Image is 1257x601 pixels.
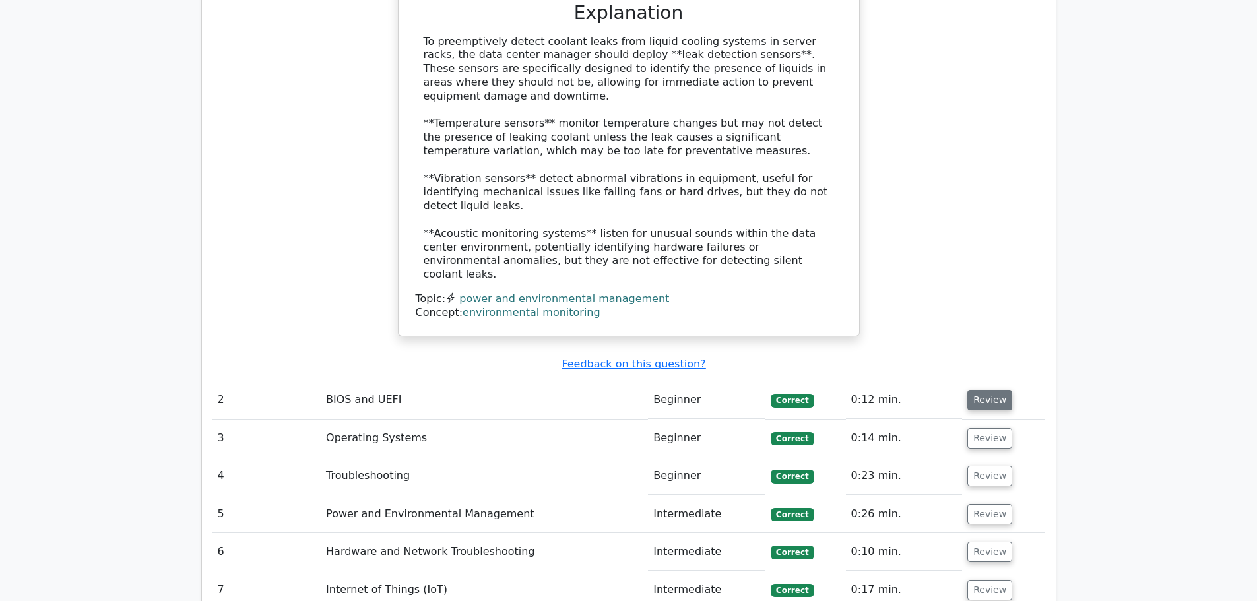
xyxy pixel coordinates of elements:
[321,381,648,419] td: BIOS and UEFI
[321,420,648,457] td: Operating Systems
[771,394,814,407] span: Correct
[424,35,834,282] div: To preemptively detect coolant leaks from liquid cooling systems in server racks, the data center...
[212,457,321,495] td: 4
[846,495,963,533] td: 0:26 min.
[967,428,1012,449] button: Review
[459,292,669,305] a: power and environmental management
[967,580,1012,600] button: Review
[846,420,963,457] td: 0:14 min.
[212,533,321,571] td: 6
[846,533,963,571] td: 0:10 min.
[771,546,814,559] span: Correct
[321,495,648,533] td: Power and Environmental Management
[424,2,834,24] h3: Explanation
[967,504,1012,524] button: Review
[648,420,765,457] td: Beginner
[967,466,1012,486] button: Review
[648,533,765,571] td: Intermediate
[846,381,963,419] td: 0:12 min.
[771,470,814,483] span: Correct
[648,495,765,533] td: Intermediate
[846,457,963,495] td: 0:23 min.
[212,381,321,419] td: 2
[648,457,765,495] td: Beginner
[416,292,842,306] div: Topic:
[771,584,814,597] span: Correct
[212,495,321,533] td: 5
[967,542,1012,562] button: Review
[771,508,814,521] span: Correct
[321,533,648,571] td: Hardware and Network Troubleshooting
[562,358,705,370] a: Feedback on this question?
[321,457,648,495] td: Troubleshooting
[967,390,1012,410] button: Review
[416,306,842,320] div: Concept:
[463,306,600,319] a: environmental monitoring
[648,381,765,419] td: Beginner
[212,420,321,457] td: 3
[771,432,814,445] span: Correct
